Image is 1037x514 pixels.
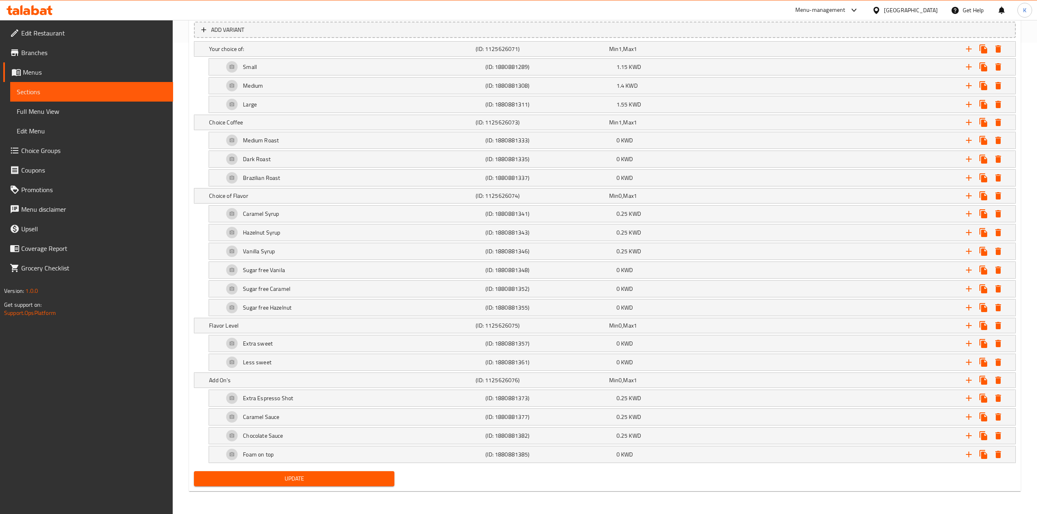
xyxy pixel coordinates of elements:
button: Clone new choice [976,336,991,351]
span: Max [623,117,633,128]
button: Clone new choice [976,60,991,74]
h5: (ID: 1125626073) [476,118,605,126]
span: 1 [619,44,622,54]
h5: Flavor Level [209,321,472,330]
button: Delete Flavor Level [991,318,1006,333]
span: Coupons [21,165,167,175]
span: KWD [629,412,641,422]
div: Expand [209,390,1015,406]
h5: (ID: 1880881337) [485,174,613,182]
span: KWD [629,227,641,238]
span: 1 [634,191,637,201]
button: Clone new choice [976,244,991,259]
a: Coverage Report [3,239,173,258]
span: 1 [634,117,637,128]
button: Delete Caramel Syrup [991,206,1006,221]
h5: (ID: 1880881352) [485,285,613,293]
div: Expand [194,188,1015,203]
div: Expand [209,262,1015,278]
span: KWD [621,449,633,460]
h5: Brazilian Roast [243,174,280,182]
button: Add new choice group [961,373,976,388]
h5: Foam on top [243,450,274,459]
h5: (ID: 1880881361) [485,358,613,366]
div: Expand [209,409,1015,425]
button: Clone new choice [976,447,991,462]
span: 0 [616,338,620,349]
button: Add new choice [961,410,976,424]
a: Edit Restaurant [3,23,173,43]
span: 1.55 [616,99,628,110]
div: , [609,321,739,330]
div: Expand [209,224,1015,241]
span: KWD [621,338,633,349]
span: KWD [621,173,633,183]
div: Expand [209,281,1015,297]
span: Sections [17,87,167,97]
button: Clone choice group [976,115,991,130]
button: Delete Sugar free Vanila [991,263,1006,277]
button: Delete Extra sweet [991,336,1006,351]
h5: (ID: 1125626076) [476,376,605,384]
span: Max [623,191,633,201]
h5: Choice Coffee [209,118,472,126]
button: Clone choice group [976,373,991,388]
h5: Caramel Sauce [243,413,279,421]
div: Expand [209,354,1015,370]
h5: (ID: 1880881311) [485,100,613,109]
div: Expand [209,335,1015,352]
button: Clone new choice [976,225,991,240]
h5: Less sweet [243,358,271,366]
h5: (ID: 1125626071) [476,45,605,53]
a: Edit Menu [10,121,173,141]
button: Add new choice [961,281,976,296]
span: 0 [619,375,622,385]
span: Min [609,117,619,128]
button: Clone new choice [976,355,991,370]
div: [GEOGRAPHIC_DATA] [884,6,938,15]
button: Update [194,471,394,486]
button: Add variant [194,22,1016,38]
button: Add new choice [961,428,976,443]
a: Full Menu View [10,102,173,121]
h5: (ID: 1880881335) [485,155,613,163]
a: Menu disclaimer [3,199,173,219]
span: Edit Restaurant [21,28,167,38]
h5: (ID: 1125626075) [476,321,605,330]
span: 0 [616,265,620,275]
button: Delete Sugar free Caramel [991,281,1006,296]
button: Delete Small [991,60,1006,74]
div: , [609,118,739,126]
span: 0 [616,449,620,460]
h5: Medium Roast [243,136,279,144]
span: Min [609,375,619,385]
span: 0.25 [616,246,628,257]
button: Add new choice [961,300,976,315]
span: KWD [629,393,641,403]
span: Menus [23,67,167,77]
button: Clone new choice [976,410,991,424]
a: Choice Groups [3,141,173,160]
button: Delete Large [991,97,1006,112]
div: Expand [209,428,1015,444]
h5: (ID: 1880881308) [485,82,613,90]
button: Clone new choice [976,171,991,185]
button: Clone new choice [976,97,991,112]
span: 1 [634,44,637,54]
button: Delete Foam on top [991,447,1006,462]
h5: Dark Roast [243,155,271,163]
a: Coupons [3,160,173,180]
h5: (ID: 1880881343) [485,228,613,237]
div: Expand [209,299,1015,316]
button: Clone new choice [976,133,991,148]
span: KWD [629,99,641,110]
span: Edit Menu [17,126,167,136]
div: Expand [209,132,1015,148]
button: Add new choice [961,244,976,259]
span: Min [609,191,619,201]
a: Branches [3,43,173,62]
button: Delete Brazilian Roast [991,171,1006,185]
button: Add new choice [961,171,976,185]
button: Clone new choice [976,428,991,443]
div: Expand [209,78,1015,94]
